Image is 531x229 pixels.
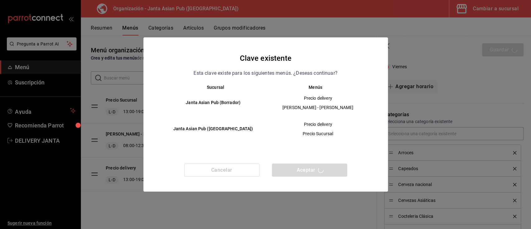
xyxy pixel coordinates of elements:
span: Precio delivery [271,95,365,101]
th: Menús [266,85,375,90]
span: Precio Sucursal [271,131,365,137]
span: [PERSON_NAME] - [PERSON_NAME] [271,104,365,111]
h6: Janta Asian Pub (Borrador) [166,99,261,106]
th: Sucursal [156,85,266,90]
h4: Clave existente [240,52,291,64]
h6: Janta Asian Pub ([GEOGRAPHIC_DATA]) [166,126,261,132]
p: Esta clave existe para los siguientes menús. ¿Deseas continuar? [193,69,337,77]
span: Precio delivery [271,121,365,127]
